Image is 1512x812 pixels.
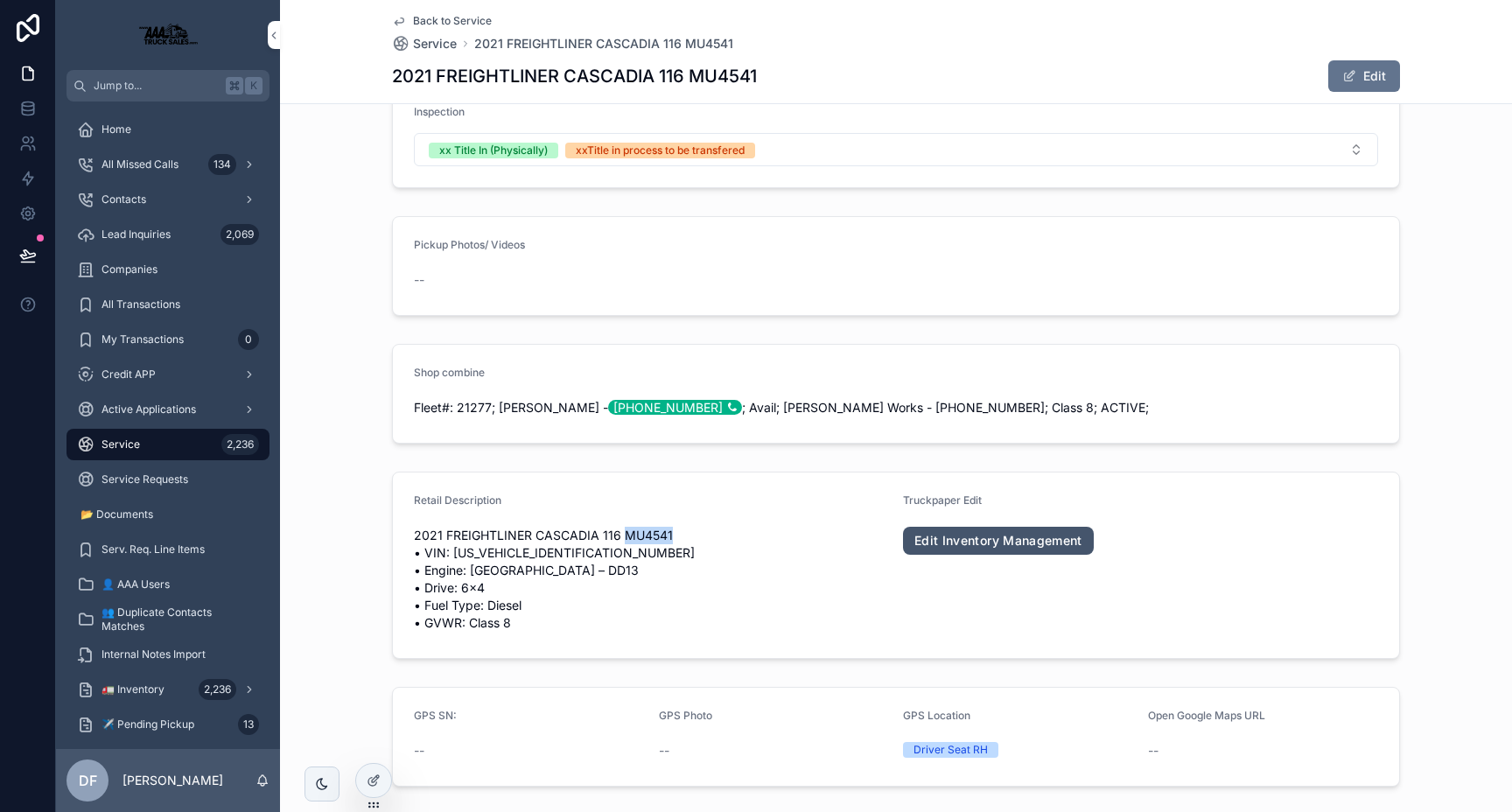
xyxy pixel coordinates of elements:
[101,472,188,486] span: Service Requests
[66,289,269,320] a: All Transactions
[101,717,194,731] span: ✈️ Pending Pickup
[903,709,970,722] span: GPS Location
[101,367,156,381] span: Credit APP
[1148,709,1265,722] span: Open Google Maps URL
[66,70,269,101] button: Jump to...K
[414,105,465,118] span: Inspection
[608,400,742,415] div: [PHONE_NUMBER]
[659,742,669,759] span: --
[66,429,269,460] a: Service2,236
[66,184,269,215] a: Contacts
[101,437,140,451] span: Service
[94,79,219,93] span: Jump to...
[414,238,525,251] span: Pickup Photos/ Videos
[101,332,184,346] span: My Transactions
[392,64,757,88] h1: 2021 FREIGHTLINER CASCADIA 116 MU4541
[101,227,171,241] span: Lead Inquiries
[1148,742,1158,759] span: --
[66,569,269,600] a: 👤 AAA Users
[101,297,180,311] span: All Transactions
[66,604,269,635] a: 👥 Duplicate Contacts Matches
[208,154,236,175] div: 134
[101,647,206,661] span: Internal Notes Import
[221,434,259,455] div: 2,236
[66,324,269,355] a: My Transactions0
[576,143,745,158] div: xxTitle in process to be transfered
[392,35,457,52] a: Service
[101,192,146,206] span: Contacts
[101,122,131,136] span: Home
[199,679,236,700] div: 2,236
[101,542,205,556] span: Serv. Req. Line Items
[129,21,206,49] img: App logo
[247,79,261,93] span: K
[903,527,1094,555] a: Edit Inventory Management
[414,271,424,289] span: --
[79,770,97,791] span: DF
[66,639,269,670] a: Internal Notes Import
[903,493,982,507] span: Truckpaper Edit
[429,141,558,158] button: Unselect XX_TITLE_IN_PHYSICALLY
[565,141,755,158] button: Unselect XX_TITLE_IN_PROCESS_TO_BE_TRANSFERED
[413,14,492,28] span: Back to Service
[101,605,252,633] span: 👥 Duplicate Contacts Matches
[101,402,196,416] span: Active Applications
[474,35,733,52] a: 2021 FREIGHTLINER CASCADIA 116 MU4541
[414,133,1378,166] button: Select Button
[392,14,492,28] a: Back to Service
[101,157,178,171] span: All Missed Calls
[66,114,269,145] a: Home
[66,394,269,425] a: Active Applications
[66,534,269,565] a: Serv. Req. Line Items
[66,709,269,740] a: ✈️ Pending Pickup13
[238,714,259,735] div: 13
[413,35,457,52] span: Service
[414,709,457,722] span: GPS SN:
[66,219,269,250] a: Lead Inquiries2,069
[659,709,712,722] span: GPS Photo
[414,493,501,507] span: Retail Description
[439,143,548,158] div: xx Title In (Physically)
[101,682,164,696] span: 🚛 Inventory
[238,329,259,350] div: 0
[101,262,157,276] span: Companies
[66,674,269,705] a: 🚛 Inventory2,236
[414,399,1378,416] span: Fleet#: 21277; [PERSON_NAME] - ; Avail; [PERSON_NAME] Works - [PHONE_NUMBER]; Class 8; ACTIVE;
[80,507,153,521] span: 📂 Documents
[66,149,269,180] a: All Missed Calls134
[414,366,485,379] span: Shop combine
[66,464,269,495] a: Service Requests
[66,499,269,530] a: 📂 Documents
[66,359,269,390] a: Credit APP
[220,224,259,245] div: 2,069
[1328,60,1400,92] button: Edit
[66,254,269,285] a: Companies
[913,742,988,758] div: Driver Seat RH
[122,772,223,789] p: [PERSON_NAME]
[414,527,889,632] span: 2021 FREIGHTLINER CASCADIA 116 MU4541 • VIN: [US_VEHICLE_IDENTIFICATION_NUMBER] • Engine: [GEOGRA...
[56,101,280,749] div: scrollable content
[414,742,424,759] span: --
[101,577,170,591] span: 👤 AAA Users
